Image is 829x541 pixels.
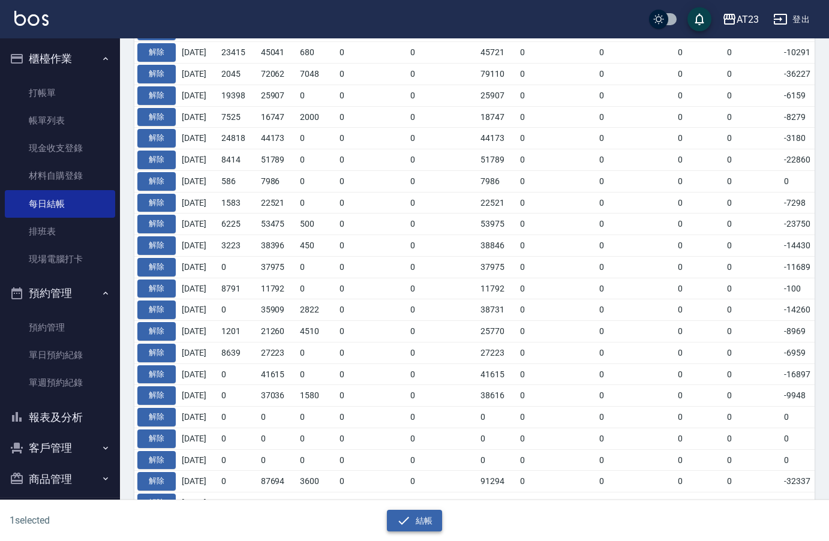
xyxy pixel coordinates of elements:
td: 0 [517,256,596,278]
td: 0 [407,85,478,106]
td: 0 [675,385,724,407]
td: [DATE] [179,106,218,128]
td: 0 [724,214,782,235]
td: 23415 [218,42,258,64]
td: 0 [675,128,724,149]
td: 3600 [297,471,337,492]
td: 0 [337,428,407,449]
button: 解除 [137,65,176,83]
td: 2045 [218,64,258,85]
td: 7986 [258,170,298,192]
td: 0 [517,149,596,171]
button: 結帳 [387,510,443,532]
td: 0 [517,342,596,363]
td: 0 [407,449,478,471]
td: 0 [596,106,675,128]
button: 解除 [137,194,176,212]
td: 0 [517,170,596,192]
td: 22521 [258,192,298,214]
td: [DATE] [179,192,218,214]
td: 0 [218,428,258,449]
td: 0 [407,385,478,407]
td: 25770 [477,321,517,342]
td: 2822 [297,299,337,321]
a: 單週預約紀錄 [5,369,115,396]
td: 0 [517,428,596,449]
button: 解除 [137,151,176,169]
td: 7476 [218,492,258,514]
td: 45041 [258,42,298,64]
td: 0 [675,342,724,363]
td: 0 [596,278,675,299]
td: [DATE] [179,214,218,235]
td: 0 [407,214,478,235]
td: 37975 [477,256,517,278]
td: 53475 [258,214,298,235]
td: 0 [596,192,675,214]
td: 53975 [477,214,517,235]
td: 7986 [477,170,517,192]
td: 0 [258,428,298,449]
td: 0 [675,214,724,235]
td: [DATE] [179,278,218,299]
td: 0 [297,449,337,471]
td: 18747 [477,106,517,128]
td: 19398 [218,85,258,106]
td: 0 [337,170,407,192]
button: 解除 [137,408,176,426]
td: 0 [724,149,782,171]
td: 38396 [258,235,298,257]
td: 37975 [258,256,298,278]
td: 27223 [477,342,517,363]
td: 0 [337,235,407,257]
td: [DATE] [179,342,218,363]
td: [DATE] [179,128,218,149]
td: 0 [724,278,782,299]
td: 41615 [258,363,298,385]
td: 27223 [258,342,298,363]
td: 0 [337,64,407,85]
td: 25907 [477,85,517,106]
td: 0 [407,299,478,321]
td: 8791 [218,278,258,299]
td: 0 [218,407,258,428]
td: 0 [596,299,675,321]
button: 解除 [137,429,176,448]
td: 0 [337,42,407,64]
a: 排班表 [5,218,115,245]
td: 0 [218,363,258,385]
td: 0 [297,128,337,149]
td: 37036 [258,385,298,407]
td: 0 [596,449,675,471]
button: 解除 [137,108,176,127]
td: 0 [724,192,782,214]
td: 0 [297,149,337,171]
td: 0 [596,385,675,407]
td: 0 [407,170,478,192]
button: save [687,7,711,31]
td: 8639 [218,342,258,363]
td: 0 [675,192,724,214]
td: 38846 [477,235,517,257]
td: 0 [297,192,337,214]
td: 8414 [218,149,258,171]
td: 91294 [477,471,517,492]
button: 解除 [137,43,176,62]
td: 0 [517,42,596,64]
a: 現金收支登錄 [5,134,115,162]
a: 預約管理 [5,314,115,341]
td: 0 [517,321,596,342]
button: 解除 [137,472,176,491]
td: 41615 [477,363,517,385]
td: 0 [297,170,337,192]
button: AT23 [717,7,764,32]
td: 0 [407,363,478,385]
button: 解除 [137,300,176,319]
td: 0 [596,214,675,235]
button: 解除 [137,86,176,105]
td: 0 [218,256,258,278]
td: 680 [297,42,337,64]
td: 51789 [258,149,298,171]
td: 0 [724,42,782,64]
td: 0 [337,471,407,492]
